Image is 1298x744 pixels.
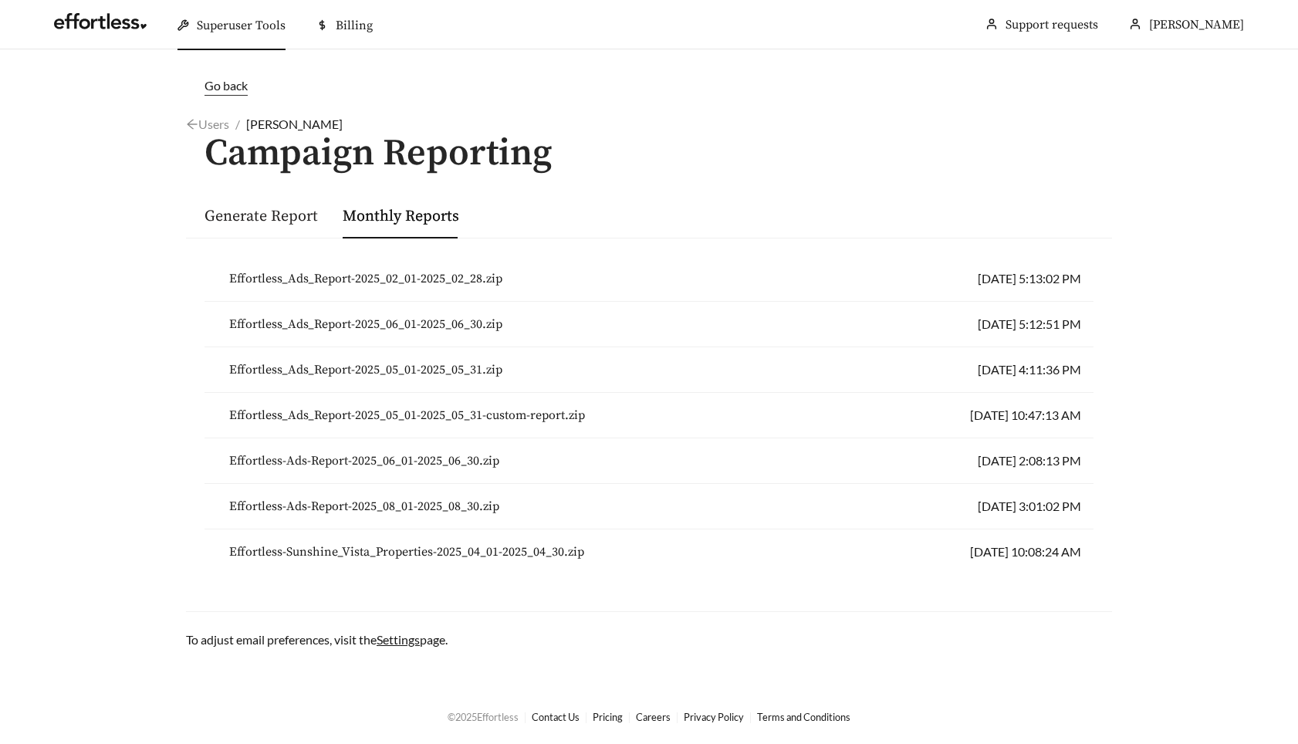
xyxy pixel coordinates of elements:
span: Billing [336,18,373,33]
span: Superuser Tools [197,18,286,33]
span: Effortless_Ads_Report-2025_05_01-2025_05_31-custom-report.zip [229,406,585,424]
li: [DATE] 10:47:13 AM [205,393,1093,438]
a: Generate Report [205,207,318,226]
h1: Campaign Reporting [186,134,1112,174]
a: Privacy Policy [684,711,744,723]
button: Effortless-Sunshine_Vista_Properties-2025_04_01-2025_04_30.zip [217,536,597,568]
span: Effortless-Ads-Report-2025_08_01-2025_08_30.zip [229,497,499,516]
li: [DATE] 3:01:02 PM [205,484,1093,529]
button: Effortless_Ads_Report-2025_05_01-2025_05_31.zip [217,353,515,386]
button: Effortless_Ads_Report-2025_06_01-2025_06_30.zip [217,308,515,340]
button: Effortless-Ads-Report-2025_06_01-2025_06_30.zip [217,445,512,477]
span: Go back [205,78,248,93]
a: Pricing [593,711,623,723]
li: [DATE] 5:13:02 PM [205,256,1093,302]
button: Effortless-Ads-Report-2025_08_01-2025_08_30.zip [217,490,512,522]
span: Effortless_Ads_Report-2025_02_01-2025_02_28.zip [229,269,502,288]
span: / [235,117,240,131]
a: Go back [186,76,1112,96]
a: Support requests [1006,17,1098,32]
a: Terms and Conditions [757,711,850,723]
span: Effortless-Ads-Report-2025_06_01-2025_06_30.zip [229,451,499,470]
a: Contact Us [532,711,580,723]
li: [DATE] 4:11:36 PM [205,347,1093,393]
li: [DATE] 10:08:24 AM [205,529,1093,574]
li: [DATE] 5:12:51 PM [205,302,1093,347]
span: [PERSON_NAME] [1149,17,1244,32]
span: Effortless-Sunshine_Vista_Properties-2025_04_01-2025_04_30.zip [229,543,584,561]
a: Monthly Reports [343,207,459,226]
span: Effortless_Ads_Report-2025_05_01-2025_05_31.zip [229,360,502,379]
span: arrow-left [186,118,198,130]
a: Settings [377,632,420,647]
span: © 2025 Effortless [448,711,519,723]
button: Effortless_Ads_Report-2025_02_01-2025_02_28.zip [217,262,515,295]
li: [DATE] 2:08:13 PM [205,438,1093,484]
span: Effortless_Ads_Report-2025_06_01-2025_06_30.zip [229,315,502,333]
a: arrow-leftUsers [186,117,229,131]
span: [PERSON_NAME] [246,117,343,131]
span: To adjust email preferences, visit the page. [186,632,448,647]
button: Effortless_Ads_Report-2025_05_01-2025_05_31-custom-report.zip [217,399,597,431]
a: Careers [636,711,671,723]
